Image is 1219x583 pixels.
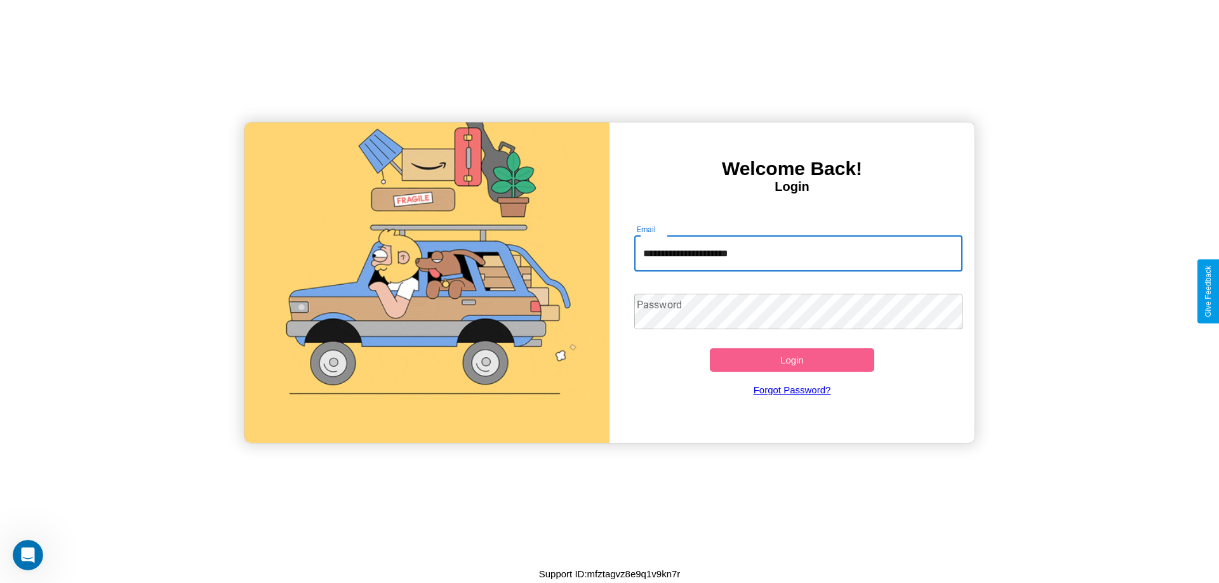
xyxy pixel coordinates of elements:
h3: Welcome Back! [609,158,975,180]
label: Email [637,224,656,235]
a: Forgot Password? [628,372,957,408]
p: Support ID: mfztagvz8e9q1v9kn7r [539,565,681,582]
iframe: Intercom live chat [13,540,43,570]
img: gif [244,122,609,443]
button: Login [710,348,874,372]
h4: Login [609,180,975,194]
div: Give Feedback [1204,266,1213,317]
